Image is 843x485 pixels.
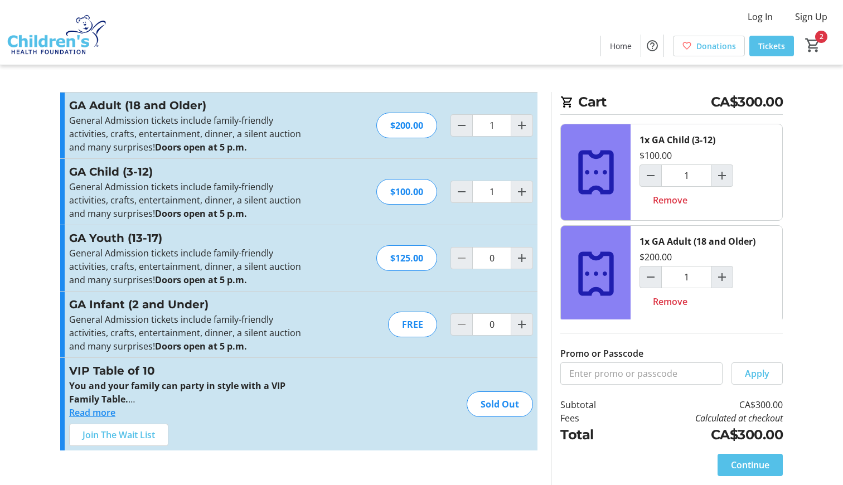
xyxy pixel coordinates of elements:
[7,4,106,60] img: Children's Health Foundation's Logo
[653,193,687,207] span: Remove
[376,113,437,138] div: $200.00
[639,149,672,162] div: $100.00
[69,230,313,246] h3: GA Youth (13-17)
[625,425,783,445] td: CA$300.00
[467,391,533,417] div: Sold Out
[69,362,313,379] h3: VIP Table of 10
[472,181,511,203] input: GA Child (3-12) Quantity
[661,164,711,187] input: GA Child (3-12) Quantity
[749,36,794,56] a: Tickets
[560,411,625,425] td: Fees
[639,250,672,264] div: $200.00
[83,428,155,442] span: Join The Wait List
[641,35,663,57] button: Help
[451,181,472,202] button: Decrement by one
[640,266,661,288] button: Decrement by one
[625,411,783,425] td: Calculated at checkout
[711,92,783,112] span: CA$300.00
[739,8,782,26] button: Log In
[639,189,701,211] button: Remove
[661,266,711,288] input: GA Adult (18 and Older) Quantity
[560,92,783,115] h2: Cart
[639,133,715,147] div: 1x GA Child (3-12)
[511,181,532,202] button: Increment by one
[696,40,736,52] span: Donations
[69,296,313,313] h3: GA Infant (2 and Under)
[376,179,437,205] div: $100.00
[376,245,437,271] div: $125.00
[625,398,783,411] td: CA$300.00
[711,266,733,288] button: Increment by one
[155,340,247,352] strong: Doors open at 5 p.m.
[69,406,115,419] button: Read more
[69,114,313,154] p: General Admission tickets include family-friendly activities, crafts, entertainment, dinner, a si...
[69,163,313,180] h3: GA Child (3-12)
[731,362,783,385] button: Apply
[511,115,532,136] button: Increment by one
[711,165,733,186] button: Increment by one
[69,313,313,353] p: General Admission tickets include family-friendly activities, crafts, entertainment, dinner, a si...
[610,40,632,52] span: Home
[451,115,472,136] button: Decrement by one
[155,274,247,286] strong: Doors open at 5 p.m.
[69,380,285,405] strong: You and your family can party in style with a VIP Family Table.
[758,40,785,52] span: Tickets
[511,314,532,335] button: Increment by one
[731,458,769,472] span: Continue
[155,141,247,153] strong: Doors open at 5 p.m.
[472,247,511,269] input: GA Youth (13-17) Quantity
[69,97,313,114] h3: GA Adult (18 and Older)
[748,10,773,23] span: Log In
[639,235,755,248] div: 1x GA Adult (18 and Older)
[155,207,247,220] strong: Doors open at 5 p.m.
[560,362,723,385] input: Enter promo or passcode
[673,36,745,56] a: Donations
[69,180,313,220] p: General Admission tickets include family-friendly activities, crafts, entertainment, dinner, a si...
[718,454,783,476] button: Continue
[560,398,625,411] td: Subtotal
[639,290,701,313] button: Remove
[472,114,511,137] input: GA Adult (18 and Older) Quantity
[69,246,313,287] p: General Admission tickets include family-friendly activities, crafts, entertainment, dinner, a si...
[795,10,827,23] span: Sign Up
[560,347,643,360] label: Promo or Passcode
[601,36,641,56] a: Home
[511,248,532,269] button: Increment by one
[745,367,769,380] span: Apply
[560,425,625,445] td: Total
[640,165,661,186] button: Decrement by one
[803,35,823,55] button: Cart
[69,424,168,446] button: Join The Wait List
[786,8,836,26] button: Sign Up
[388,312,437,337] div: FREE
[472,313,511,336] input: GA Infant (2 and Under) Quantity
[653,295,687,308] span: Remove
